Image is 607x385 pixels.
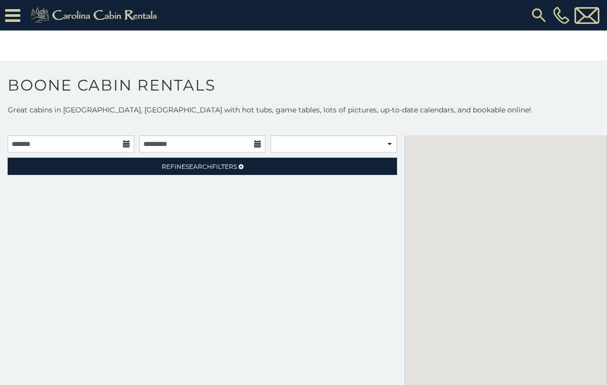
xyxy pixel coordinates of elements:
[162,163,237,170] span: Refine Filters
[8,158,397,175] a: RefineSearchFilters
[530,6,548,24] img: search-regular.svg
[25,5,166,25] img: Khaki-logo.png
[551,7,572,24] a: [PHONE_NUMBER]
[186,163,212,170] span: Search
